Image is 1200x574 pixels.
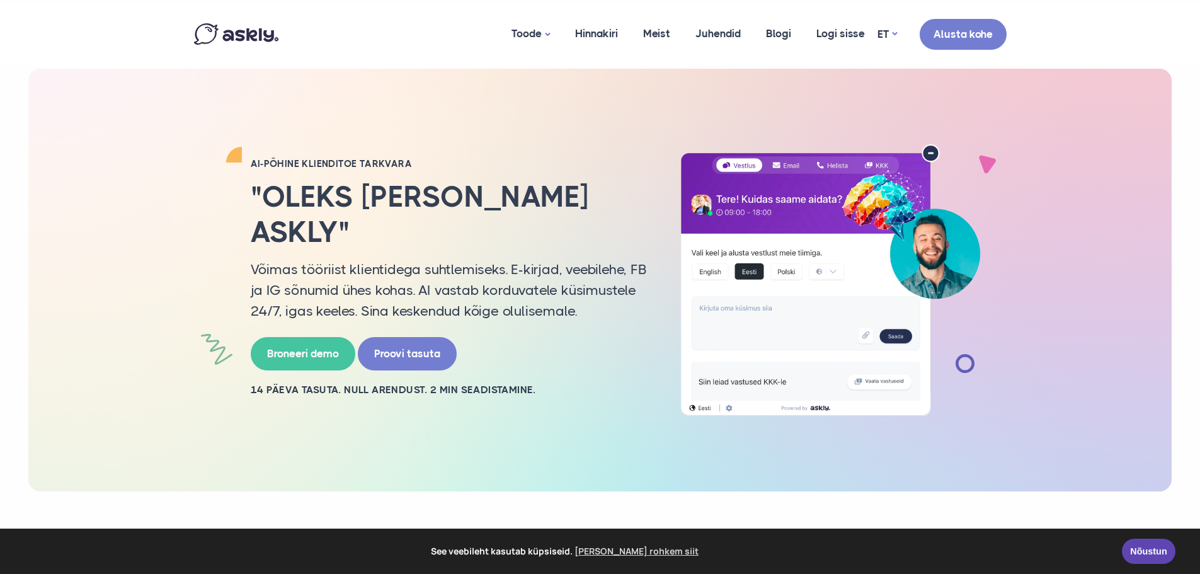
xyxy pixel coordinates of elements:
[251,180,648,249] h2: "Oleks [PERSON_NAME] Askly"
[877,25,897,43] a: ET
[194,23,278,45] img: Askly
[631,3,683,64] a: Meist
[573,542,700,561] a: learn more about cookies
[358,337,457,370] a: Proovi tasuta
[251,337,355,370] a: Broneeri demo
[753,3,804,64] a: Blogi
[920,19,1007,50] a: Alusta kohe
[18,542,1113,561] span: See veebileht kasutab küpsiseid.
[804,3,877,64] a: Logi sisse
[251,383,648,397] h2: 14 PÄEVA TASUTA. NULL ARENDUST. 2 MIN SEADISTAMINE.
[499,3,563,66] a: Toode
[251,158,648,170] h2: AI-PÕHINE KLIENDITOE TARKVARA
[666,144,994,416] img: AI multilingual chat
[251,259,648,321] p: Võimas tööriist klientidega suhtlemiseks. E-kirjad, veebilehe, FB ja IG sõnumid ühes kohas. AI va...
[1122,539,1175,564] a: Nõustun
[683,3,753,64] a: Juhendid
[563,3,631,64] a: Hinnakiri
